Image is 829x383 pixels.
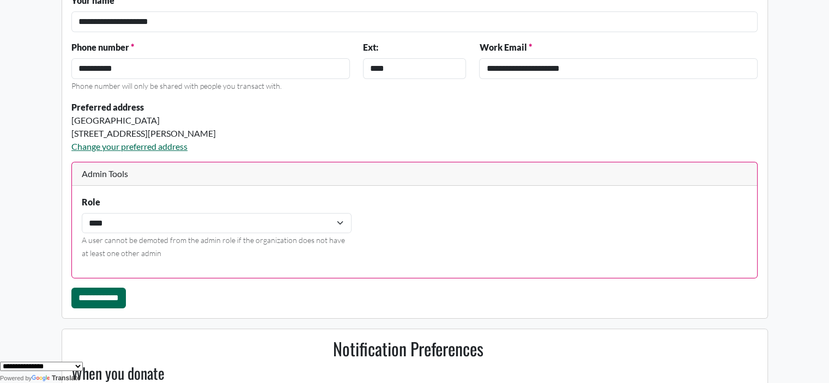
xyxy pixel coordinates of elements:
label: Ext: [363,41,378,54]
label: Phone number [71,41,134,54]
small: A user cannot be demoted from the admin role if the organization does not have at least one other... [82,235,345,258]
a: Change your preferred address [71,141,187,151]
div: [GEOGRAPHIC_DATA] [71,114,466,127]
small: Phone number will only be shared with people you transact with. [71,81,282,90]
a: Translate [32,374,81,382]
label: Work Email [479,41,531,54]
label: Role [82,196,100,209]
div: [STREET_ADDRESS][PERSON_NAME] [71,127,466,140]
div: Admin Tools [72,162,757,186]
strong: Preferred address [71,102,144,112]
h2: Notification Preferences [65,338,751,359]
img: Google Translate [32,375,52,382]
